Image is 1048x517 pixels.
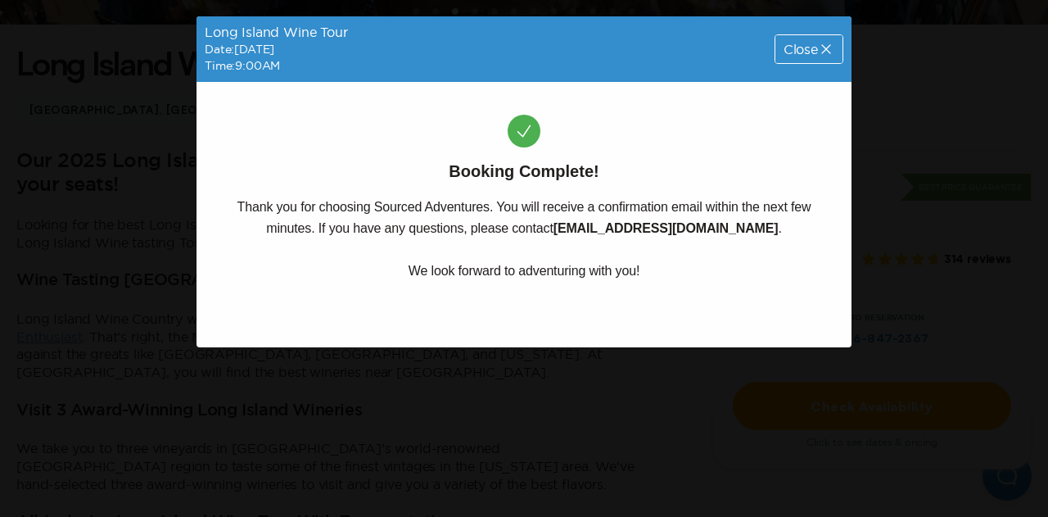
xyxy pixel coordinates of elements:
[449,161,599,184] h5: Booking Complete!
[196,197,851,282] p: Thank you for choosing Sourced Adventures. You will receive a confirmation email within the next ...
[784,43,818,56] span: Close
[553,221,779,235] span: [EMAIL_ADDRESS][DOMAIN_NAME]
[205,25,348,39] span: Long Island Wine Tour
[205,43,274,56] span: Date: [DATE]
[205,59,280,72] span: Time: 9:00AM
